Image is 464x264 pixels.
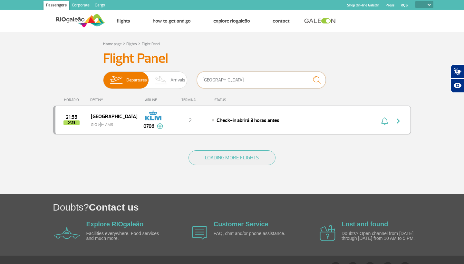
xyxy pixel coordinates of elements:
[106,72,126,89] img: slider-embarque
[273,18,290,24] a: Contact
[151,72,170,89] img: slider-desembarque
[342,221,388,228] a: Lost and found
[157,123,163,129] img: mais-info-painel-voo.svg
[320,225,335,241] img: airplane icon
[126,72,147,89] span: Departures
[342,231,416,241] p: Doubts? Open channel from [DATE] through [DATE] from 10 AM to 5 PM.
[169,98,211,102] div: TERMINAL
[401,3,408,7] a: RQS
[192,226,207,240] img: airplane icon
[89,202,139,212] span: Contact us
[86,221,144,228] a: Explore RIOgaleão
[386,3,394,7] a: Press
[103,51,361,67] h3: Flight Panel
[103,42,121,46] a: Home page
[90,98,137,102] div: DESTINY
[138,40,140,47] a: >
[450,79,464,93] button: Abrir recursos assistivos.
[188,150,275,165] button: LOADING MORE FLIGHTS
[214,231,288,236] p: FAQ, chat and/or phone assistance.
[66,115,77,119] span: 2025-08-25 21:55:00
[54,227,80,239] img: airplane icon
[143,122,154,130] span: 0706
[91,112,132,120] span: [GEOGRAPHIC_DATA]
[217,117,279,124] span: Check-in abrirá 3 horas antes
[347,3,379,7] a: Shop On-line GaleOn
[91,118,132,128] span: GIG
[69,1,92,11] a: Corporate
[63,120,80,125] span: [DATE]
[213,18,250,24] a: Explore RIOgaleão
[394,117,402,125] img: seta-direita-painel-voo.svg
[126,42,137,46] a: Flights
[142,42,160,46] a: Flight Panel
[153,18,191,24] a: How to get and go
[55,98,90,102] div: HORÁRIO
[189,117,192,124] span: 2
[197,71,326,89] input: Flight, city or airline
[170,72,185,89] span: Arrivals
[86,231,160,241] p: Facilities everywhere. Food services and much more.
[450,64,464,93] div: Plugin de acessibilidade da Hand Talk.
[43,1,69,11] a: Passengers
[211,98,264,102] div: STATUS
[381,117,388,125] img: sino-painel-voo.svg
[98,122,104,127] img: destiny_airplane.svg
[117,18,130,24] a: Flights
[137,98,169,102] div: AIRLINE
[214,221,268,228] a: Customer Service
[53,201,464,214] h1: Doubts?
[105,122,113,128] span: AMS
[450,64,464,79] button: Abrir tradutor de língua de sinais.
[123,40,125,47] a: >
[92,1,108,11] a: Cargo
